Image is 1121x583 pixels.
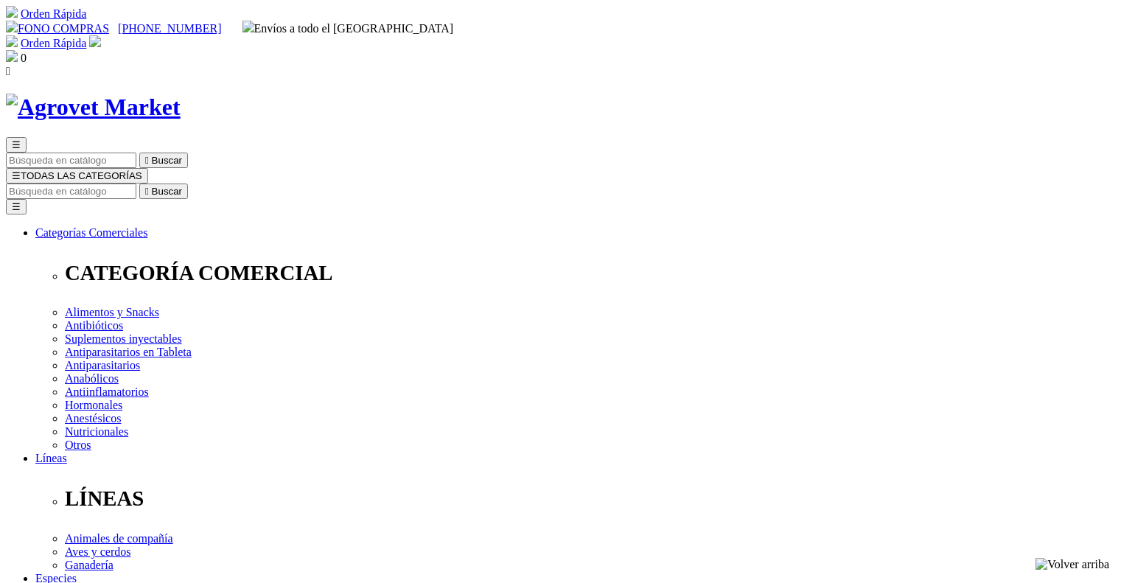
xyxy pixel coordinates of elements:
[118,22,221,35] a: [PHONE_NUMBER]
[6,199,27,214] button: ☰
[6,6,18,18] img: shopping-cart.svg
[65,559,114,571] a: Ganadería
[6,184,136,199] input: Buscar
[145,186,149,197] i: 
[6,65,10,77] i: 
[145,155,149,166] i: 
[65,425,128,438] a: Nutricionales
[65,486,1115,511] p: LÍNEAS
[65,319,123,332] a: Antibióticos
[65,399,122,411] a: Hormonales
[1036,558,1109,571] img: Volver arriba
[152,186,182,197] span: Buscar
[6,21,18,32] img: phone.svg
[35,226,147,239] a: Categorías Comerciales
[65,439,91,451] a: Otros
[139,184,188,199] button:  Buscar
[21,37,86,49] a: Orden Rápida
[89,35,101,47] img: user.svg
[65,261,1115,285] p: CATEGORÍA COMERCIAL
[21,52,27,64] span: 0
[139,153,188,168] button:  Buscar
[12,170,21,181] span: ☰
[6,22,109,35] a: FONO COMPRAS
[6,50,18,62] img: shopping-bag.svg
[21,7,86,20] a: Orden Rápida
[65,372,119,385] a: Anabólicos
[89,37,101,49] a: Acceda a su cuenta de cliente
[65,545,130,558] a: Aves y cerdos
[65,306,159,318] a: Alimentos y Snacks
[65,359,140,371] a: Antiparasitarios
[65,385,149,398] a: Antiinflamatorios
[152,155,182,166] span: Buscar
[6,153,136,168] input: Buscar
[12,139,21,150] span: ☰
[242,22,454,35] span: Envíos a todo el [GEOGRAPHIC_DATA]
[35,452,67,464] a: Líneas
[65,346,192,358] a: Antiparasitarios en Tableta
[6,137,27,153] button: ☰
[65,532,173,545] a: Animales de compañía
[6,94,181,121] img: Agrovet Market
[242,21,254,32] img: delivery-truck.svg
[6,168,148,184] button: ☰TODAS LAS CATEGORÍAS
[65,412,121,425] a: Anestésicos
[6,35,18,47] img: shopping-cart.svg
[65,332,182,345] a: Suplementos inyectables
